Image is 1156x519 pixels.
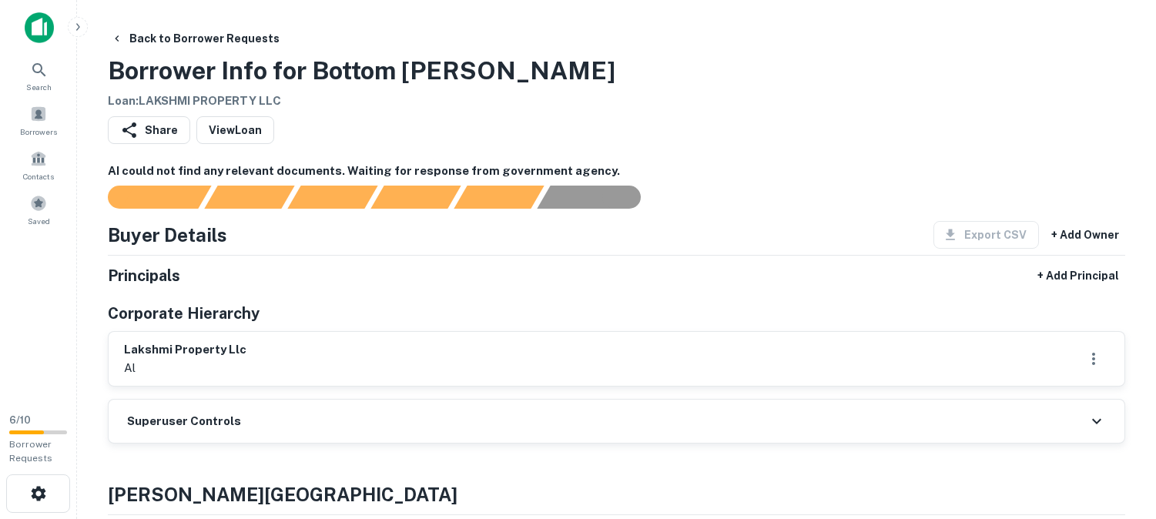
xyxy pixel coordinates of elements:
h6: Loan : LAKSHMI PROPERTY LLC [108,92,615,110]
button: Back to Borrower Requests [105,25,286,52]
span: Saved [28,215,50,227]
h4: Buyer Details [108,221,227,249]
div: AI fulfillment process complete. [538,186,659,209]
div: Sending borrower request to AI... [89,186,205,209]
h4: [PERSON_NAME][GEOGRAPHIC_DATA] [108,480,1125,508]
h5: Corporate Hierarchy [108,302,260,325]
h3: Borrower Info for Bottom [PERSON_NAME] [108,52,615,89]
iframe: Chat Widget [1079,396,1156,470]
p: al [124,359,246,377]
span: Contacts [23,170,54,182]
div: Principals found, AI now looking for contact information... [370,186,461,209]
span: Borrower Requests [9,439,52,464]
h6: Superuser Controls [127,413,241,430]
div: Your request is received and processing... [204,186,294,209]
button: + Add Principal [1031,262,1125,290]
h5: Principals [108,264,180,287]
button: Share [108,116,190,144]
a: Borrowers [5,99,72,141]
h6: lakshmi property llc [124,341,246,359]
span: Search [26,81,52,93]
button: + Add Owner [1045,221,1125,249]
a: Saved [5,189,72,230]
span: 6 / 10 [9,414,31,426]
a: ViewLoan [196,116,274,144]
div: Principals found, still searching for contact information. This may take time... [454,186,544,209]
div: Documents found, AI parsing details... [287,186,377,209]
a: Contacts [5,144,72,186]
a: Search [5,55,72,96]
h6: AI could not find any relevant documents. Waiting for response from government agency. [108,162,1125,180]
img: capitalize-icon.png [25,12,54,43]
span: Borrowers [20,126,57,138]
